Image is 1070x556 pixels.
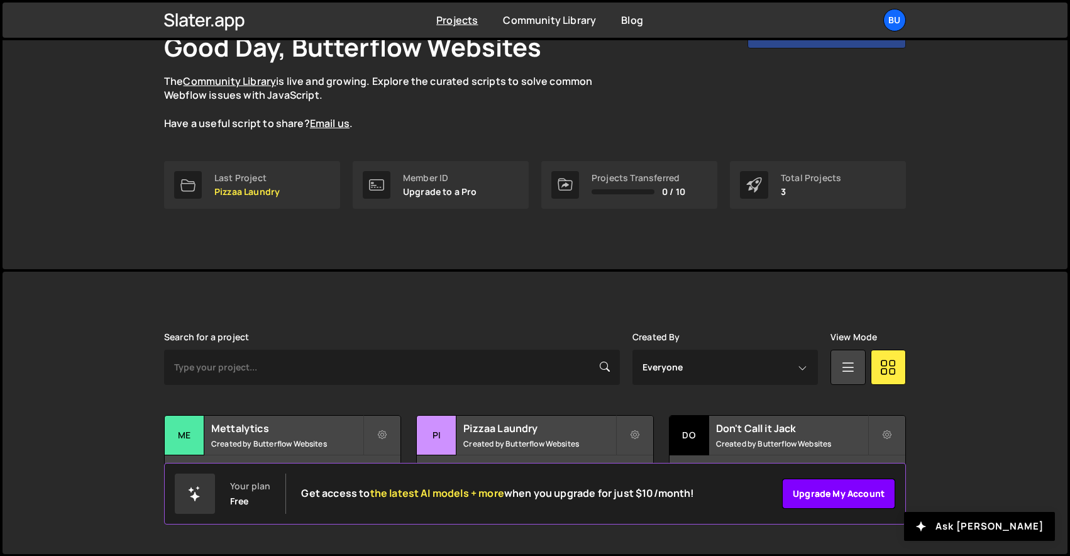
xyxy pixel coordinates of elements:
a: Upgrade my account [782,479,895,509]
h2: Pizzaa Laundry [463,421,615,435]
a: Community Library [503,13,596,27]
label: Created By [632,332,680,342]
div: Last Project [214,173,280,183]
span: 0 / 10 [662,187,685,197]
a: Pi Pizzaa Laundry Created by Butterflow Websites 4 pages, last updated by Butterflow Websites abo... [416,415,653,494]
div: Free [230,496,249,506]
p: The is live and growing. Explore the curated scripts to solve common Webflow issues with JavaScri... [164,74,617,131]
h2: Get access to when you upgrade for just $10/month! [301,487,694,499]
label: View Mode [830,332,877,342]
div: Your plan [230,481,270,491]
a: Do Don't Call it Jack Created by Butterflow Websites 4 pages, last updated by Butterflow Websites... [669,415,906,494]
span: the latest AI models + more [370,486,504,500]
p: Pizzaa Laundry [214,187,280,197]
small: Created by Butterflow Websites [463,438,615,449]
label: Search for a project [164,332,249,342]
p: 3 [781,187,841,197]
a: Email us [310,116,350,130]
div: 4 pages, last updated by Butterflow Websites about [DATE] [670,455,905,493]
h1: Good Day, Butterflow Websites [164,30,542,64]
div: Pi [417,416,456,455]
div: 4 pages, last updated by Butterflow Websites about [DATE] [417,455,653,493]
p: Upgrade to a Pro [403,187,477,197]
button: Ask [PERSON_NAME] [904,512,1055,541]
div: Total Projects [781,173,841,183]
a: Bu [883,9,906,31]
h2: Mettalytics [211,421,363,435]
a: Projects [436,13,478,27]
div: Projects Transferred [592,173,685,183]
div: Member ID [403,173,477,183]
div: Do [670,416,709,455]
div: 12 pages, last updated by Butterflow Websites about [DATE] [165,455,400,493]
small: Created by Butterflow Websites [716,438,868,449]
small: Created by Butterflow Websites [211,438,363,449]
a: Me Mettalytics Created by Butterflow Websites 12 pages, last updated by Butterflow Websites about... [164,415,401,494]
input: Type your project... [164,350,620,385]
a: Last Project Pizzaa Laundry [164,161,340,209]
h2: Don't Call it Jack [716,421,868,435]
a: Blog [621,13,643,27]
a: Community Library [183,74,276,88]
div: Me [165,416,204,455]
